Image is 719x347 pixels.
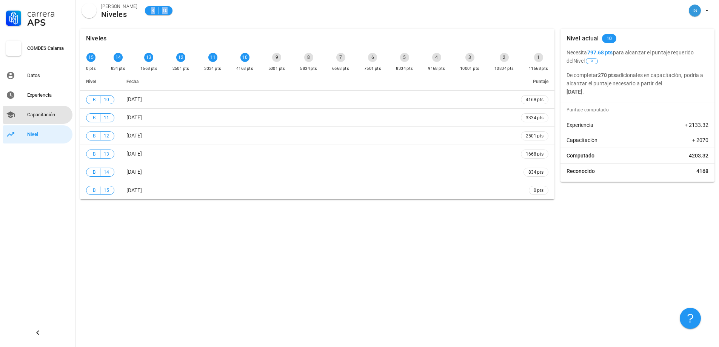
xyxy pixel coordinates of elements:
span: Reconocido [567,167,595,175]
b: [DATE] [567,89,583,95]
div: 7501 pts [364,65,381,72]
span: B [91,96,97,103]
b: 270 pts [598,72,616,78]
div: 3334 pts [204,65,221,72]
span: B [91,150,97,158]
div: 8 [304,53,313,62]
span: 9 [591,59,593,64]
span: 3334 pts [526,114,543,122]
div: 6668 pts [332,65,349,72]
th: Puntaje [515,72,554,91]
a: Experiencia [3,86,72,104]
p: Necesita para alcanzar el puntaje requerido del [567,48,708,65]
div: 12 [176,53,185,62]
span: Capacitación [567,136,597,144]
span: [DATE] [126,133,142,139]
div: avatar [689,5,701,17]
div: avatar [82,3,97,18]
div: 1668 pts [140,65,157,72]
a: Capacitación [3,106,72,124]
span: 10 [607,34,612,43]
div: 14 [114,53,123,62]
div: 7 [336,53,345,62]
div: 13 [144,53,153,62]
div: 2 [500,53,509,62]
span: Fecha [126,79,139,84]
div: Niveles [86,29,106,48]
div: 5834 pts [300,65,317,72]
span: 2501 pts [526,132,543,140]
div: 8334 pts [396,65,413,72]
span: [DATE] [126,114,142,120]
div: 10001 pts [460,65,480,72]
div: Nivel [27,131,69,137]
a: Datos [3,66,72,85]
div: Carrera [27,9,69,18]
p: De completar adicionales en capacitación, podría a alcanzar el puntaje necesario a partir del . [567,71,708,96]
div: 4168 pts [236,65,253,72]
span: B [91,187,97,194]
div: 11 [208,53,217,62]
div: 834 pts [111,65,126,72]
div: Experiencia [27,92,69,98]
th: Nivel [80,72,120,91]
div: 10834 pts [494,65,514,72]
span: 834 pts [528,168,543,176]
span: + 2070 [692,136,708,144]
span: Nivel [86,79,96,84]
span: B [91,168,97,176]
div: Nivel actual [567,29,599,48]
div: Niveles [101,10,137,19]
div: 9168 pts [428,65,445,72]
span: 1668 pts [526,150,543,158]
div: Capacitación [27,112,69,118]
span: Experiencia [567,121,593,129]
div: 1 [534,53,543,62]
div: 10 [240,53,249,62]
span: 4168 pts [526,96,543,103]
span: Computado [567,152,594,159]
span: 15 [103,187,109,194]
div: 11668 pts [529,65,548,72]
div: 5 [400,53,409,62]
span: 12 [103,132,109,140]
span: B [149,7,156,14]
span: [DATE] [126,96,142,102]
span: Nivel [573,58,599,64]
span: 10 [162,7,168,14]
div: 6 [368,53,377,62]
div: 15 [86,53,95,62]
span: [DATE] [126,169,142,175]
div: Puntaje computado [563,102,714,117]
div: COMDES Calama [27,45,69,51]
span: B [91,132,97,140]
b: 797.68 pts [587,49,613,56]
div: 9 [272,53,281,62]
span: 4168 [696,167,708,175]
div: APS [27,18,69,27]
span: 14 [103,168,109,176]
div: 2501 pts [172,65,189,72]
span: + 2133.32 [685,121,708,129]
th: Fecha [120,72,515,91]
span: B [91,114,97,122]
div: 0 pts [86,65,96,72]
span: Puntaje [533,79,548,84]
div: Datos [27,72,69,79]
span: 13 [103,150,109,158]
div: 3 [465,53,474,62]
span: 10 [103,96,109,103]
span: 0 pts [534,187,543,194]
span: 11 [103,114,109,122]
span: [DATE] [126,151,142,157]
span: 4203.32 [689,152,708,159]
a: Nivel [3,125,72,143]
span: [DATE] [126,187,142,193]
div: [PERSON_NAME] [101,3,137,10]
div: 5001 pts [268,65,285,72]
div: 4 [432,53,441,62]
